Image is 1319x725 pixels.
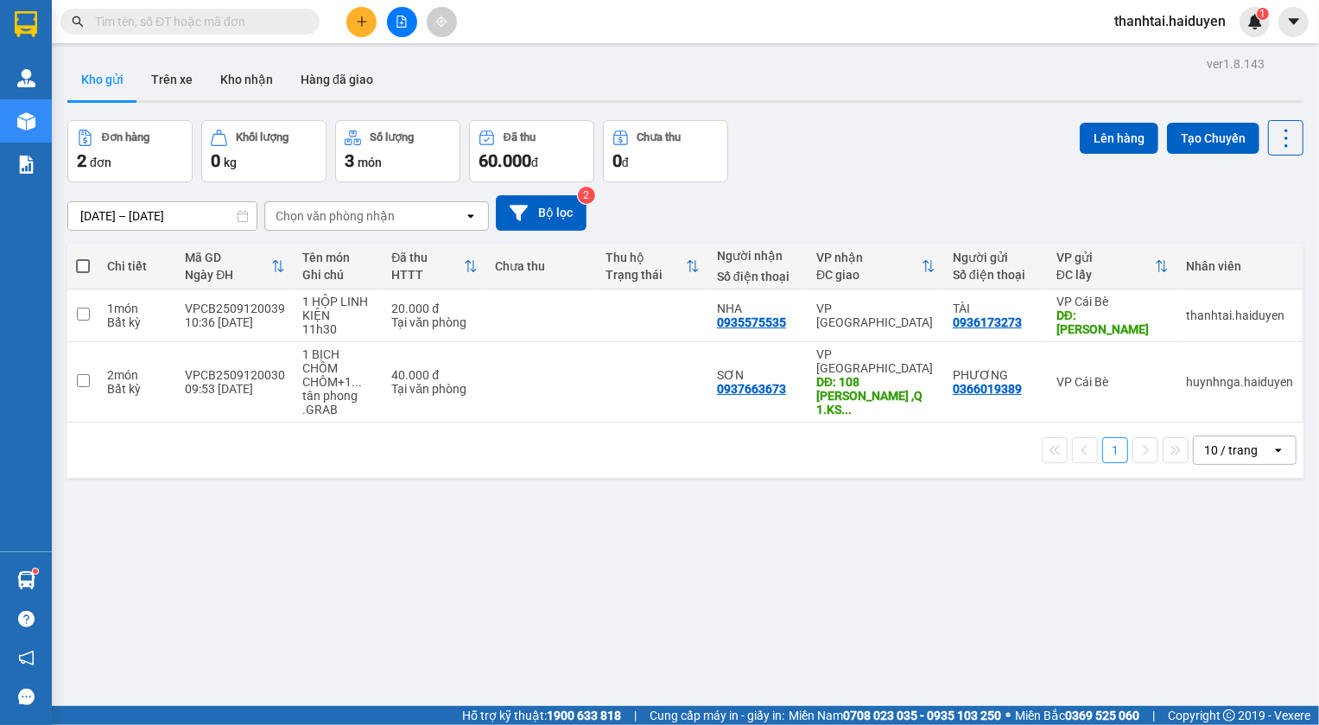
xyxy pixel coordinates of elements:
strong: 1900 633 818 [547,709,621,722]
span: ... [352,375,362,389]
span: copyright [1223,709,1235,722]
div: 0366019389 [953,382,1022,396]
div: 0935575535 [717,315,786,329]
div: Nhân viên [1186,259,1293,273]
button: Tạo Chuyến [1167,123,1259,154]
button: file-add [387,7,417,37]
span: file-add [396,16,408,28]
div: Chưa thu [637,131,682,143]
div: Tại văn phòng [391,382,478,396]
div: DĐ: 108 LÝ TỰ TRỌNG ,Q 1.KS LUXYRY SUITE & SPA [816,375,935,417]
div: 11h30 [302,322,374,336]
sup: 1 [33,569,38,574]
span: | [1152,706,1155,725]
span: Miền Bắc [1015,706,1139,725]
div: Người gửi [953,251,1039,264]
button: Số lượng3món [335,120,460,182]
sup: 2 [578,187,595,204]
div: Người nhận [717,249,799,263]
span: plus [356,16,368,28]
button: Chưa thu0đ [603,120,728,182]
div: 40.000 đ [391,368,478,382]
span: 0 [211,150,220,171]
span: Miền Nam [789,706,1001,725]
span: ⚪️ [1005,712,1011,719]
button: Hàng đã giao [287,59,387,100]
div: Ghi chú [302,268,374,282]
div: PHƯƠNG [953,368,1039,382]
svg: open [464,209,478,223]
span: kg [224,156,237,169]
span: ... [841,403,852,417]
div: Số điện thoại [717,270,799,283]
button: plus [346,7,377,37]
th: Toggle SortBy [808,244,944,289]
div: Mã GD [185,251,271,264]
div: VP nhận [816,251,922,264]
span: search [72,16,84,28]
div: Tên món [302,251,374,264]
th: Toggle SortBy [598,244,708,289]
div: DĐ: MINH PHONG [1056,308,1169,336]
div: Trạng thái [606,268,686,282]
span: 0 [612,150,622,171]
span: aim [435,16,447,28]
div: VP Cái Bè [1056,375,1169,389]
th: Toggle SortBy [176,244,294,289]
div: Chưa thu [495,259,588,273]
div: HTTT [391,268,464,282]
img: icon-new-feature [1247,14,1263,29]
img: warehouse-icon [17,571,35,589]
span: message [18,689,35,705]
img: warehouse-icon [17,69,35,87]
div: NHA [717,302,799,315]
sup: 1 [1257,8,1269,20]
button: Kho gửi [67,59,137,100]
th: Toggle SortBy [1048,244,1177,289]
span: đơn [90,156,111,169]
strong: 0369 525 060 [1065,709,1139,722]
div: Đã thu [504,131,536,143]
div: ĐC giao [816,268,922,282]
div: Bất kỳ [107,382,168,396]
button: Kho nhận [206,59,287,100]
div: VP Cái Bè [1056,295,1169,308]
div: 09:53 [DATE] [185,382,285,396]
button: 1 [1102,437,1128,463]
span: đ [622,156,629,169]
div: Khối lượng [236,131,289,143]
div: 2 món [107,368,168,382]
span: | [634,706,637,725]
div: ĐC lấy [1056,268,1155,282]
div: Số điện thoại [953,268,1039,282]
button: aim [427,7,457,37]
th: Toggle SortBy [383,244,486,289]
img: solution-icon [17,156,35,174]
div: thanhtai.haiduyen [1186,308,1293,322]
span: caret-down [1286,14,1302,29]
input: Tìm tên, số ĐT hoặc mã đơn [95,12,299,31]
div: VP [GEOGRAPHIC_DATA] [816,347,935,375]
div: huynhnga.haiduyen [1186,375,1293,389]
div: VPCB2509120030 [185,368,285,382]
span: thanhtai.haiduyen [1100,10,1240,32]
div: Thu hộ [606,251,686,264]
input: Select a date range. [68,202,257,230]
strong: 0708 023 035 - 0935 103 250 [843,709,1001,722]
div: 10:36 [DATE] [185,315,285,329]
div: Số lượng [370,131,414,143]
span: 1 [1259,8,1265,20]
span: đ [531,156,538,169]
div: tân phong .GRAB [302,389,374,417]
button: Khối lượng0kg [201,120,327,182]
div: Đơn hàng [102,131,149,143]
span: Cung cấp máy in - giấy in: [650,706,784,725]
div: TÀI [953,302,1039,315]
span: Hỗ trợ kỹ thuật: [462,706,621,725]
div: Đã thu [391,251,464,264]
span: 2 [77,150,86,171]
div: 1 món [107,302,168,315]
img: warehouse-icon [17,112,35,130]
div: Chi tiết [107,259,168,273]
div: 1 HỘP LINH KIỆN [302,295,374,322]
